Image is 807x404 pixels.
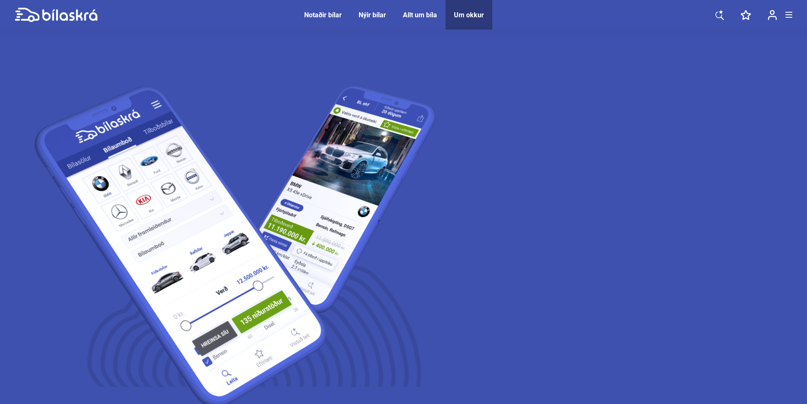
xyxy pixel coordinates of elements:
[403,11,437,19] a: Allt um bíla
[454,11,484,19] a: Um okkur
[359,11,386,19] a: Nýir bílar
[768,10,777,20] img: user-login.svg
[304,11,342,19] a: Notaðir bílar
